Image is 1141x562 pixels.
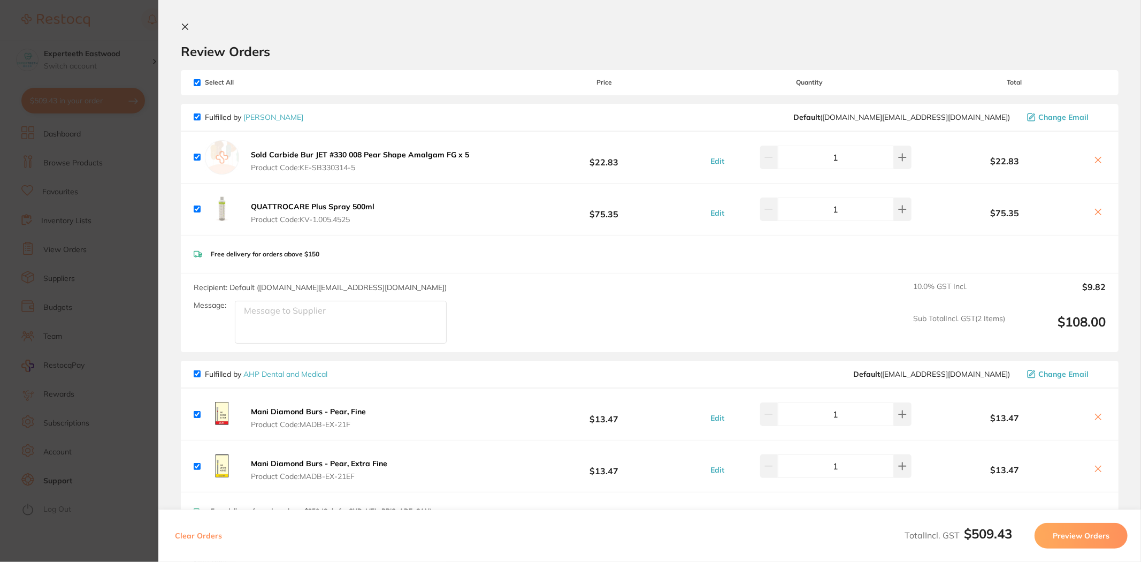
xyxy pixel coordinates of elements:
button: Clear Orders [172,523,225,549]
b: $13.47 [923,413,1086,423]
button: Change Email [1024,112,1106,122]
img: cnQzMGp6eg [205,192,239,226]
button: Edit [707,413,728,423]
p: Free delivery for orders above $150 [211,250,319,258]
span: Recipient: Default ( [DOMAIN_NAME][EMAIL_ADDRESS][DOMAIN_NAME] ) [194,283,447,292]
button: Edit [707,208,728,218]
b: Sold Carbide Bur JET #330 008 Pear Shape Amalgam FG x 5 [251,150,469,160]
p: Fulfilled by [205,370,327,378]
span: Product Code: KE-SB330314-5 [251,163,469,172]
button: Sold Carbide Bur JET #330 008 Pear Shape Amalgam FG x 5 Product Code:KE-SB330314-5 [248,150,472,172]
button: Mani Diamond Burs - Pear, Fine Product Code:MADB-EX-21F [248,407,369,429]
span: Select All [194,79,301,86]
span: Quantity [695,79,923,86]
b: $13.47 [923,465,1086,475]
b: $22.83 [923,156,1086,166]
b: Mani Diamond Burs - Pear, Extra Fine [251,459,387,468]
b: $75.35 [513,199,695,219]
b: $13.47 [513,457,695,476]
span: Total [923,79,1106,86]
span: Product Code: MADB-EX-21EF [251,472,387,481]
b: Mani Diamond Burs - Pear, Fine [251,407,366,416]
b: $509.43 [964,526,1012,542]
p: Free delivery for orders above $250 (Only for SYD, MEL, BRIS, ADE, CAN) [211,507,432,515]
span: Sub Total Incl. GST ( 2 Items) [913,314,1005,344]
b: QUATTROCARE Plus Spray 500ml [251,202,374,211]
b: Default [853,369,880,379]
button: Edit [707,156,728,166]
span: orders@ahpdentalmedical.com.au [853,370,1010,378]
h2: Review Orders [181,43,1119,59]
a: [PERSON_NAME] [243,112,303,122]
label: Message: [194,301,226,310]
span: customer.care@henryschein.com.au [793,113,1010,121]
button: Preview Orders [1035,523,1128,549]
b: $22.83 [513,147,695,167]
span: Change Email [1038,113,1089,121]
button: QUATTROCARE Plus Spray 500ml Product Code:KV-1.005.4525 [248,202,378,224]
img: eHNpYnowdQ [205,449,239,483]
button: Edit [707,465,728,475]
button: Change Email [1024,369,1106,379]
span: 10.0 % GST Incl. [913,282,1005,306]
span: Product Code: MADB-EX-21F [251,420,366,429]
b: $75.35 [923,208,1086,218]
span: Change Email [1038,370,1089,378]
img: empty.jpg [205,140,239,174]
span: Total Incl. GST [905,530,1012,541]
img: bnY2ejRtOA [205,397,239,431]
b: $13.47 [513,405,695,424]
output: $9.82 [1014,282,1106,306]
output: $108.00 [1014,314,1106,344]
b: Default [793,112,820,122]
p: Fulfilled by [205,113,303,121]
span: Product Code: KV-1.005.4525 [251,215,374,224]
span: Price [513,79,695,86]
a: AHP Dental and Medical [243,369,327,379]
button: Mani Diamond Burs - Pear, Extra Fine Product Code:MADB-EX-21EF [248,459,390,481]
